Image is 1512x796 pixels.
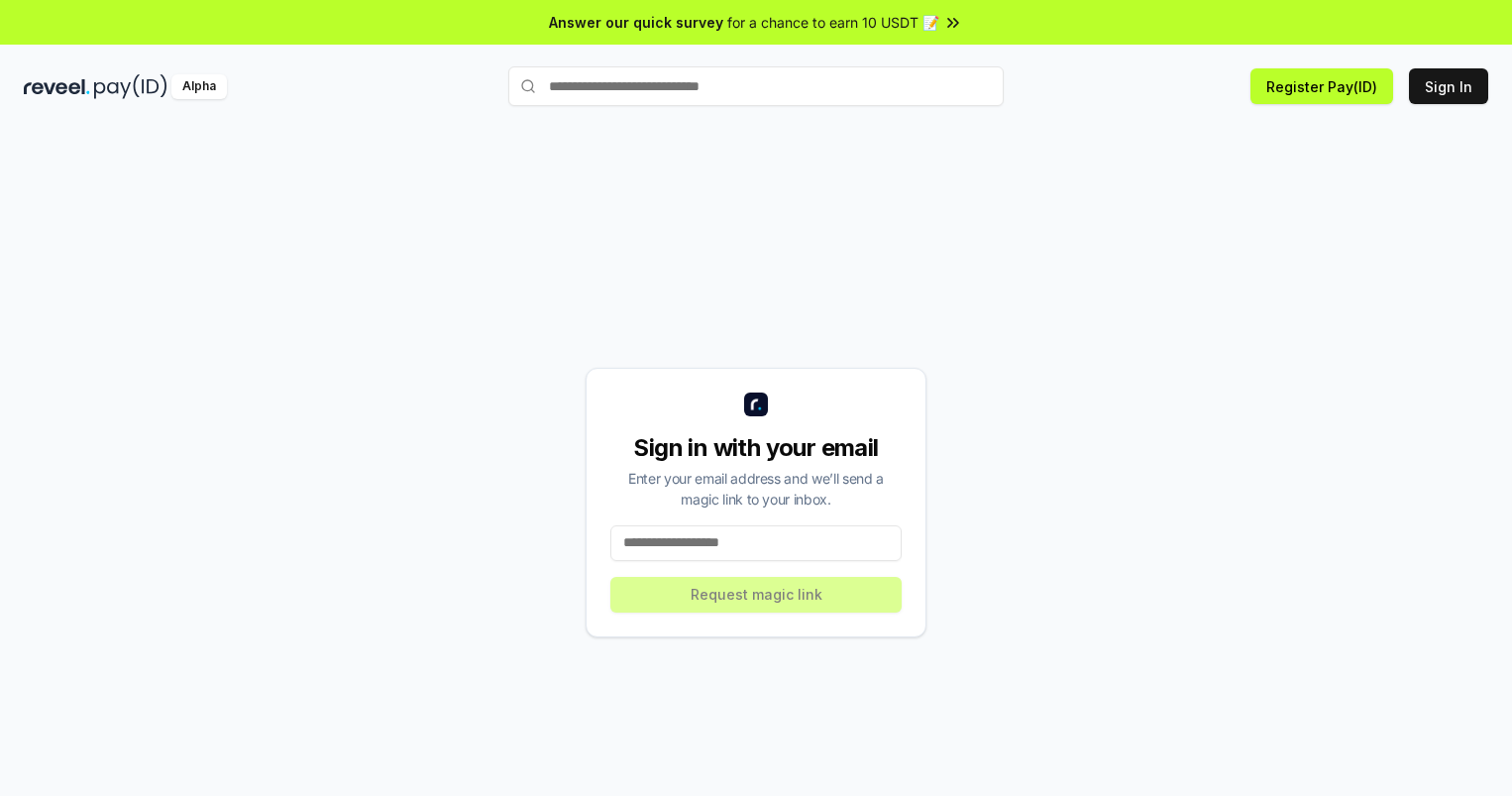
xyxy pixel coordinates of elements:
span: Answer our quick survey [549,12,723,33]
img: logo_small [744,393,768,416]
div: Enter your email address and we’ll send a magic link to your inbox. [610,468,902,510]
img: pay_id [94,74,167,99]
div: Sign in with your email [610,432,902,464]
button: Sign In [1409,68,1488,104]
span: for a chance to earn 10 USDT 📝 [727,12,939,33]
button: Register Pay(ID) [1250,68,1393,104]
img: reveel_dark [24,74,90,99]
div: Alpha [171,74,227,99]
